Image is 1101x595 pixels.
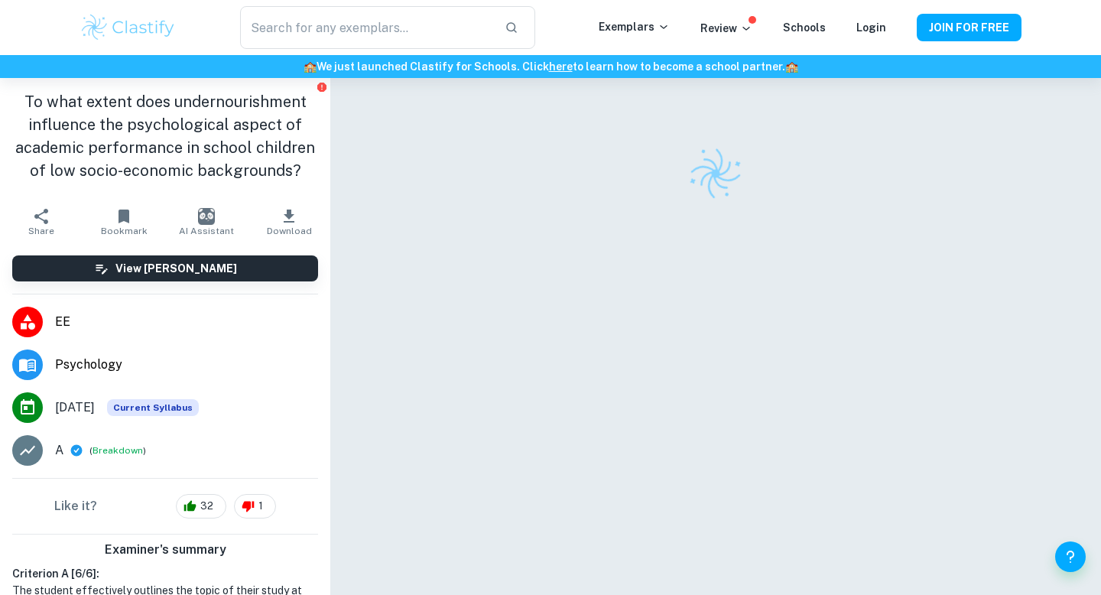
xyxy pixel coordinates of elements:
input: Search for any exemplars... [240,6,492,49]
span: Psychology [55,356,318,374]
span: [DATE] [55,398,95,417]
button: Help and Feedback [1055,541,1086,572]
h6: Examiner's summary [6,541,324,559]
p: A [55,441,63,460]
span: EE [55,313,318,331]
button: Breakdown [93,444,143,457]
button: JOIN FOR FREE [917,14,1021,41]
h6: View [PERSON_NAME] [115,260,237,277]
h6: Criterion A [ 6 / 6 ]: [12,565,318,582]
span: Download [267,226,312,236]
div: 32 [176,494,226,519]
button: View [PERSON_NAME] [12,255,318,281]
span: Bookmark [101,226,148,236]
a: Schools [783,21,826,34]
img: AI Assistant [198,208,215,225]
button: Download [248,200,330,243]
button: AI Assistant [165,200,248,243]
h6: We just launched Clastify for Schools. Click to learn how to become a school partner. [3,58,1098,75]
img: Clastify logo [80,12,177,43]
button: Bookmark [83,200,165,243]
p: Review [700,20,752,37]
div: 1 [234,494,276,519]
div: This exemplar is based on the current syllabus. Feel free to refer to it for inspiration/ideas wh... [107,399,199,416]
span: 1 [250,499,271,514]
span: ( ) [89,444,146,458]
span: 🏫 [304,60,317,73]
h6: Like it? [54,497,97,515]
span: 🏫 [785,60,798,73]
h1: To what extent does undernourishment influence the psychological aspect of academic performance i... [12,90,318,182]
a: here [549,60,573,73]
span: Current Syllabus [107,399,199,416]
span: Share [28,226,54,236]
button: Report issue [316,81,327,93]
span: 32 [192,499,222,514]
img: Clastify logo [681,139,749,207]
p: Exemplars [599,18,670,35]
span: AI Assistant [179,226,234,236]
a: Login [856,21,886,34]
